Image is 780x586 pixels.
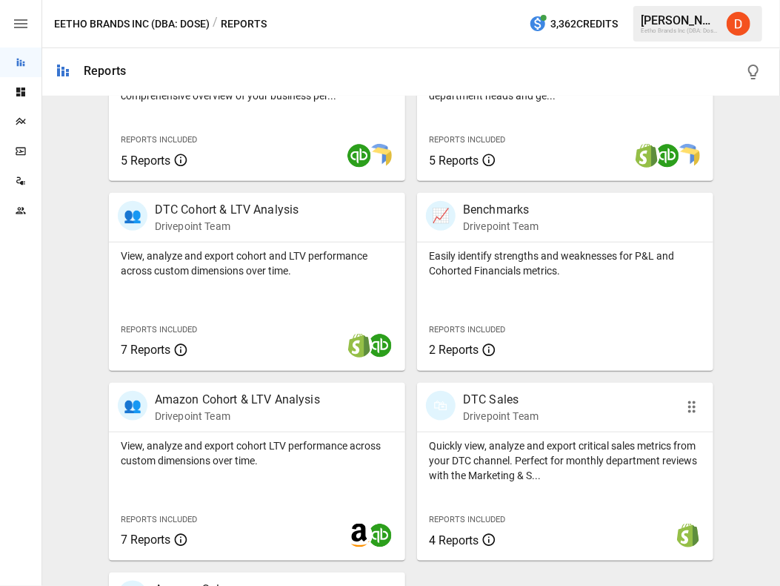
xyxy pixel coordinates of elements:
span: Reports Included [429,515,505,524]
span: Reports Included [121,515,197,524]
img: quickbooks [368,524,392,547]
img: amazon [347,524,371,547]
span: Reports Included [429,135,505,145]
img: shopify [676,524,700,547]
img: shopify [347,334,371,358]
p: Amazon Cohort & LTV Analysis [155,391,320,409]
div: Eetho Brands Inc (DBA: Dose) [641,27,718,34]
span: 4 Reports [429,533,479,547]
button: 3,362Credits [523,10,624,38]
span: 5 Reports [121,154,170,168]
div: 👥 [118,201,147,231]
p: Drivepoint Team [463,219,539,234]
span: 3,362 Credits [550,15,618,33]
p: View, analyze and export cohort and LTV performance across custom dimensions over time. [121,248,393,278]
span: Reports Included [121,135,197,145]
p: View, analyze and export cohort LTV performance across custom dimensions over time. [121,438,393,468]
div: 🛍 [426,391,456,421]
div: 👥 [118,391,147,421]
span: 7 Reports [121,343,170,357]
img: quickbooks [656,144,679,168]
p: Benchmarks [463,201,539,219]
img: smart model [368,144,392,168]
div: Reports [84,64,126,78]
p: Drivepoint Team [155,409,320,424]
div: 📈 [426,201,456,231]
button: Daley Meistrell [718,3,759,45]
div: [PERSON_NAME] [641,13,718,27]
p: Drivepoint Team [155,219,299,234]
img: quickbooks [368,334,392,358]
p: Drivepoint Team [463,409,539,424]
img: shopify [635,144,659,168]
span: Reports Included [121,325,197,335]
span: 5 Reports [429,154,479,168]
button: Eetho Brands Inc (DBA: Dose) [54,15,210,33]
span: Reports Included [429,325,505,335]
img: smart model [676,144,700,168]
span: 7 Reports [121,533,170,547]
span: 2 Reports [429,343,479,357]
p: Easily identify strengths and weaknesses for P&L and Cohorted Financials metrics. [429,248,701,278]
img: Daley Meistrell [727,12,750,36]
div: / [213,15,218,33]
p: Quickly view, analyze and export critical sales metrics from your DTC channel. Perfect for monthl... [429,438,701,483]
p: DTC Cohort & LTV Analysis [155,201,299,219]
img: quickbooks [347,144,371,168]
p: DTC Sales [463,391,539,409]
